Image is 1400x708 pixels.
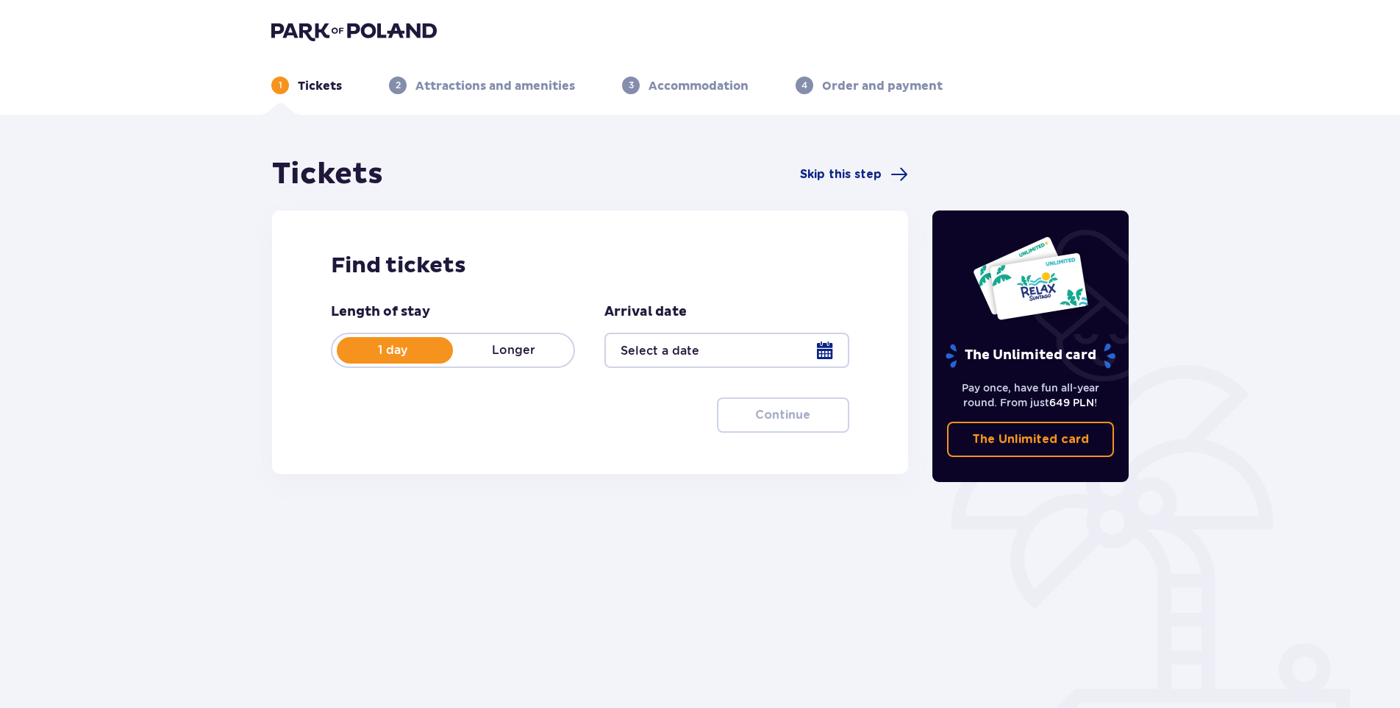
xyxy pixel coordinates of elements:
p: 3 [629,79,634,92]
h2: Find tickets [331,252,849,280]
p: Order and payment [822,78,943,94]
span: Skip this step [800,166,882,183]
p: 1 [279,79,282,92]
p: Length of stay [331,303,430,321]
h1: Tickets [272,156,383,193]
p: The Unlimited card [972,431,1089,447]
span: 649 PLN [1049,397,1094,408]
p: Accommodation [649,78,749,94]
p: The Unlimited card [944,343,1117,369]
p: Tickets [298,78,342,94]
p: Longer [453,342,574,358]
p: Arrival date [604,303,687,321]
button: Continue [717,397,849,433]
p: Continue [755,407,810,423]
img: Park of Poland logo [271,21,437,41]
a: Skip this step [800,166,908,183]
p: Pay once, have fun all-year round. From just ! [947,380,1115,410]
a: The Unlimited card [947,422,1115,457]
p: 2 [396,79,401,92]
p: 1 day [332,342,453,358]
p: 4 [801,79,807,92]
p: Attractions and amenities [415,78,575,94]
